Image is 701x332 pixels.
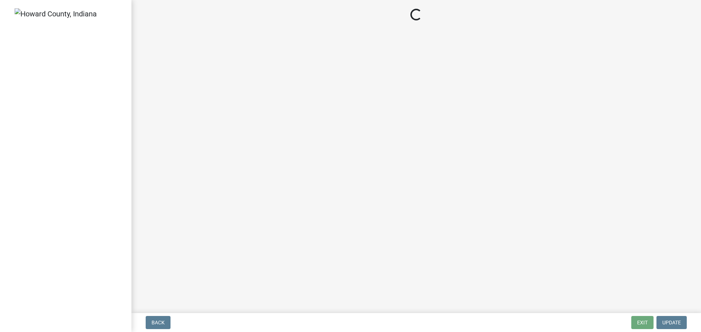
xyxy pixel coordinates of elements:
[15,8,97,19] img: Howard County, Indiana
[662,320,681,325] span: Update
[631,316,654,329] button: Exit
[656,316,687,329] button: Update
[146,316,171,329] button: Back
[152,320,165,325] span: Back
